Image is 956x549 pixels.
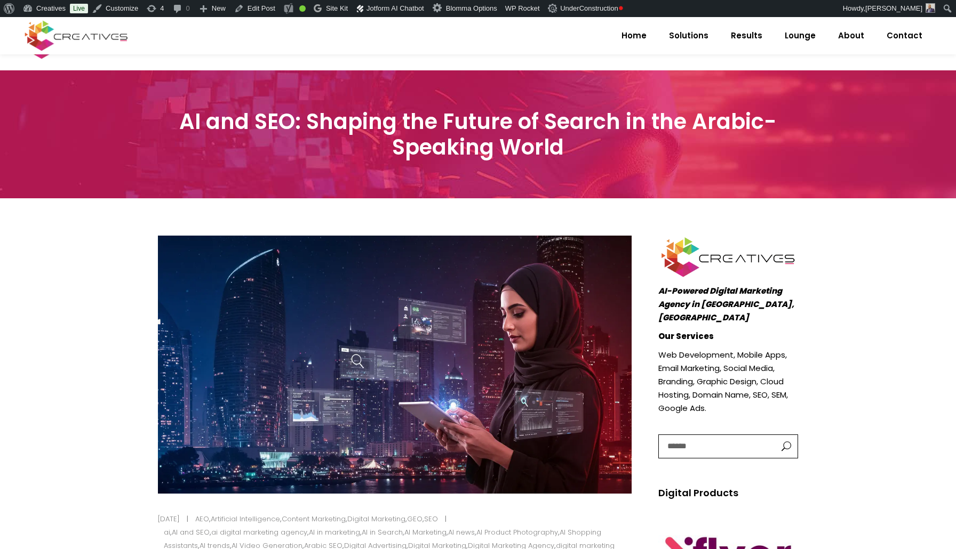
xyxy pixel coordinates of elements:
a: Contact [875,22,934,50]
h3: AI and SEO: Shaping the Future of Search in the Arabic-Speaking World [158,109,798,160]
span: Contact [887,22,922,50]
a: [DATE] [158,514,180,524]
button: button [771,435,798,458]
a: Solutions [658,22,720,50]
a: Results [720,22,774,50]
img: Creatives [22,19,130,52]
a: Live [70,4,88,13]
a: Digital Marketing [347,514,405,524]
em: AI-Powered Digital Marketing Agency in [GEOGRAPHIC_DATA], [GEOGRAPHIC_DATA] [658,285,794,323]
span: Site Kit [326,4,348,12]
a: SEO [424,514,438,524]
span: Home [622,22,647,50]
a: ai digital marketing agency [211,527,307,537]
strong: Our Services [658,330,714,342]
a: AEO [195,514,209,524]
a: GEO [407,514,423,524]
a: About [827,22,875,50]
img: Creatives | AI and SEO: Shaping the Future of Search in the Arabic-Speaking World [926,3,935,13]
a: ai [164,527,170,537]
span: About [838,22,864,50]
div: Good [299,5,306,12]
span: Lounge [785,22,816,50]
span: Results [731,22,762,50]
a: Home [610,22,658,50]
img: Creatives | AI and SEO: Shaping the Future of Search in the Arabic-Speaking World [158,236,632,494]
a: AI Product Photography [476,527,558,537]
a: Lounge [774,22,827,50]
span: Solutions [669,22,708,50]
h5: Digital Products [658,486,799,500]
a: Artificial Intelligence [211,514,280,524]
a: AI and SEO [172,527,210,537]
a: AI in marketing [309,527,360,537]
p: Web Development, Mobile Apps, Email Marketing, Social Media, Branding, Graphic Design, Cloud Host... [658,348,799,415]
a: AI in Search [362,527,403,537]
a: AI Marketing [404,527,447,537]
a: AI news [448,527,475,537]
img: Creatives | AI and SEO: Shaping the Future of Search in the Arabic-Speaking World [548,4,559,13]
img: Creatives | AI and SEO: Shaping the Future of Search in the Arabic-Speaking World [658,236,799,279]
div: , , , , , [189,512,445,526]
a: Content Marketing [282,514,346,524]
span: [PERSON_NAME] [865,4,922,12]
